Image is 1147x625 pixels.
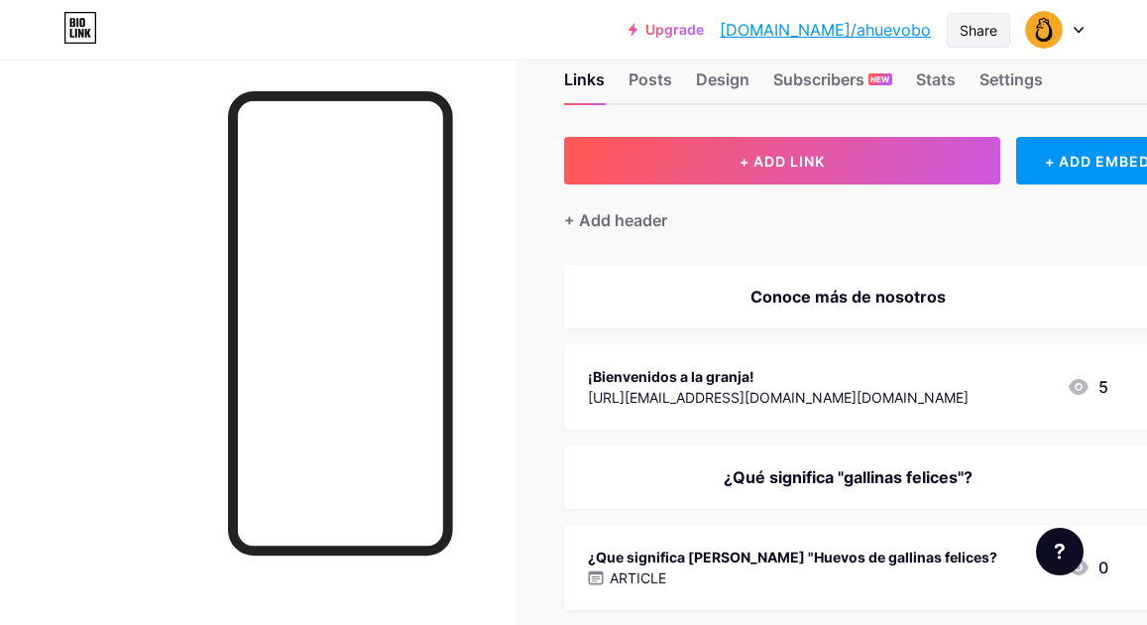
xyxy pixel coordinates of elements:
div: + Add header [564,208,667,232]
span: NEW [870,73,889,85]
div: Conoce más de nosotros [588,285,1108,309]
div: Share [960,20,997,41]
div: ¿Que significa [PERSON_NAME] "Huevos de gallinas felices? [588,547,997,567]
div: Design [696,67,749,103]
a: Upgrade [629,22,704,38]
div: 0 [1067,556,1108,579]
div: ¡Bienvenidos a la granja! [588,366,969,387]
a: [DOMAIN_NAME]/ahuevobo [720,18,931,42]
div: Subscribers [773,67,892,103]
div: ¿Qué significa "gallinas felices"? [588,465,1108,489]
div: Links [564,67,605,103]
div: Settings [979,67,1043,103]
button: + ADD LINK [564,137,1000,185]
div: 5 [1067,375,1108,399]
div: Posts [629,67,672,103]
img: Avicola Narvaez [1025,11,1063,49]
div: [URL][EMAIL_ADDRESS][DOMAIN_NAME][DOMAIN_NAME] [588,387,969,408]
div: Stats [916,67,956,103]
span: + ADD LINK [740,153,825,170]
p: ARTICLE [610,567,666,588]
